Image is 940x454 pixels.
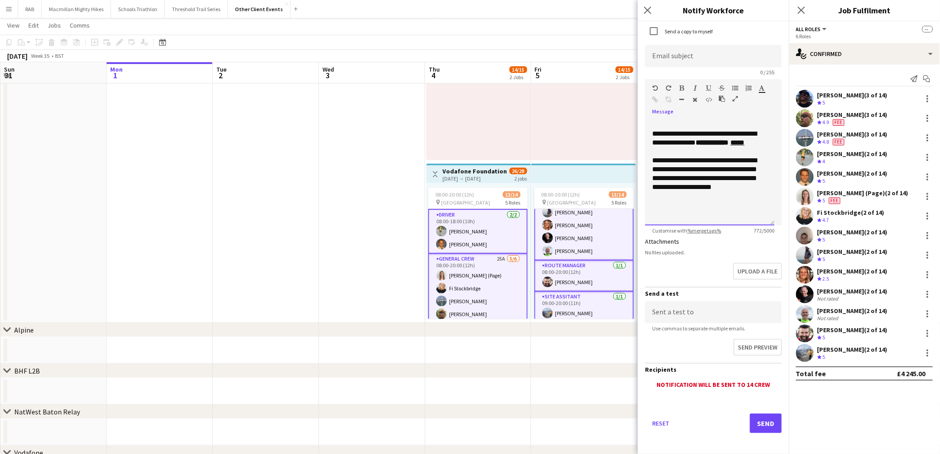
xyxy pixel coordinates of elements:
[817,169,888,177] div: [PERSON_NAME] (2 of 14)
[692,84,698,92] button: Italic
[817,130,888,138] div: [PERSON_NAME] (3 of 14)
[442,175,507,182] div: [DATE] → [DATE]
[441,199,490,206] span: [GEOGRAPHIC_DATA]
[817,111,888,119] div: [PERSON_NAME] (3 of 14)
[817,209,884,217] div: Fi Stockbridge (2 of 14)
[817,346,888,354] div: [PERSON_NAME] (2 of 14)
[612,199,627,206] span: 5 Roles
[733,263,782,280] button: Upload a file
[534,191,634,261] app-card-role: Route Crew4/408:00-20:00 (12h)[PERSON_NAME][PERSON_NAME][PERSON_NAME][PERSON_NAME]
[705,96,712,103] button: HTML Code
[42,0,111,18] button: Macmillan Mighty Hikes
[506,199,521,206] span: 5 Roles
[7,21,20,29] span: View
[747,227,782,234] span: 772 / 5000
[817,315,840,321] div: Not rated
[823,354,825,360] span: 5
[823,217,829,223] span: 4.7
[429,65,440,73] span: Thu
[823,334,825,341] span: 5
[66,20,93,31] a: Comms
[665,84,672,92] button: Redo
[44,20,64,31] a: Jobs
[645,227,729,234] span: Customise with
[733,339,782,356] button: Send preview
[759,84,765,92] button: Text Color
[215,70,227,80] span: 2
[3,70,15,80] span: 31
[428,188,528,319] app-job-card: 08:00-20:00 (12h)13/14 [GEOGRAPHIC_DATA]5 RolesDriver2/208:00-18:00 (10h)[PERSON_NAME][PERSON_NAM...
[25,20,42,31] a: Edit
[817,91,888,99] div: [PERSON_NAME] (3 of 14)
[427,70,440,80] span: 4
[111,0,165,18] button: Schools Triathlon
[638,4,789,16] h3: Notify Workforce
[321,70,334,80] span: 3
[535,65,542,73] span: Fri
[534,261,634,292] app-card-role: Route Manager1/108:00-20:00 (12h)[PERSON_NAME]
[547,199,596,206] span: [GEOGRAPHIC_DATA]
[645,325,753,332] span: Use commas to separate multiple emails.
[679,84,685,92] button: Bold
[109,70,123,80] span: 1
[542,191,580,198] span: 08:00-20:00 (12h)
[745,84,752,92] button: Ordered List
[435,191,474,198] span: 08:00-20:00 (12h)
[645,366,782,374] h3: Recipients
[645,237,679,245] label: Attachments
[609,191,627,198] span: 13/14
[753,69,782,76] span: 0 / 255
[534,70,542,80] span: 5
[823,197,825,204] span: 5
[732,95,738,102] button: Fullscreen
[817,307,888,315] div: [PERSON_NAME] (2 of 14)
[165,0,228,18] button: Threshold Trail Series
[789,4,940,16] h3: Job Fulfilment
[897,369,926,378] div: £4 245.00
[645,414,677,433] button: Reset
[645,289,782,297] h3: Send a test
[14,366,40,375] div: BHF L2B
[817,287,888,295] div: [PERSON_NAME] (2 of 14)
[4,20,23,31] a: View
[428,254,528,350] app-card-role: General Crew25A5/608:00-20:00 (12h)[PERSON_NAME] (Page)Fi Stockbridge[PERSON_NAME][PERSON_NAME]
[70,21,90,29] span: Comms
[823,275,829,282] span: 2.5
[323,65,334,73] span: Wed
[796,26,828,32] button: All roles
[14,407,80,416] div: NatWest Baton Relay
[216,65,227,73] span: Tue
[428,209,528,254] app-card-role: Driver2/208:00-18:00 (10h)[PERSON_NAME][PERSON_NAME]
[796,33,933,40] div: 6 Roles
[831,119,846,126] div: Crew has different fees then in role
[823,158,825,165] span: 4
[7,52,28,60] div: [DATE]
[817,189,908,197] div: [PERSON_NAME] (Page) (2 of 14)
[645,249,782,256] div: No files uploaded.
[228,0,291,18] button: Other Client Events
[796,26,821,32] span: All roles
[442,167,507,175] h3: Vodafone Foundation
[510,66,527,73] span: 14/15
[823,177,825,184] span: 5
[503,191,521,198] span: 13/14
[789,43,940,64] div: Confirmed
[705,84,712,92] button: Underline
[645,381,782,389] div: Notification will be sent to 14 crew
[534,292,634,323] app-card-role: Site Assitant1/109:00-20:00 (11h)[PERSON_NAME]
[817,228,888,236] div: [PERSON_NAME] (2 of 14)
[4,65,15,73] span: Sun
[663,28,713,35] label: Send a copy to myself
[534,188,634,319] div: 08:00-20:00 (12h)13/14 [GEOGRAPHIC_DATA]5 RolesRoute Crew4/408:00-20:00 (12h)[PERSON_NAME][PERSON...
[823,99,825,106] span: 5
[110,65,123,73] span: Mon
[823,256,825,262] span: 5
[719,95,725,102] button: Paste as plain text
[817,248,888,256] div: [PERSON_NAME] (2 of 14)
[48,21,61,29] span: Jobs
[823,119,829,125] span: 4.9
[732,84,738,92] button: Unordered List
[817,150,888,158] div: [PERSON_NAME] (2 of 14)
[817,267,888,275] div: [PERSON_NAME] (2 of 14)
